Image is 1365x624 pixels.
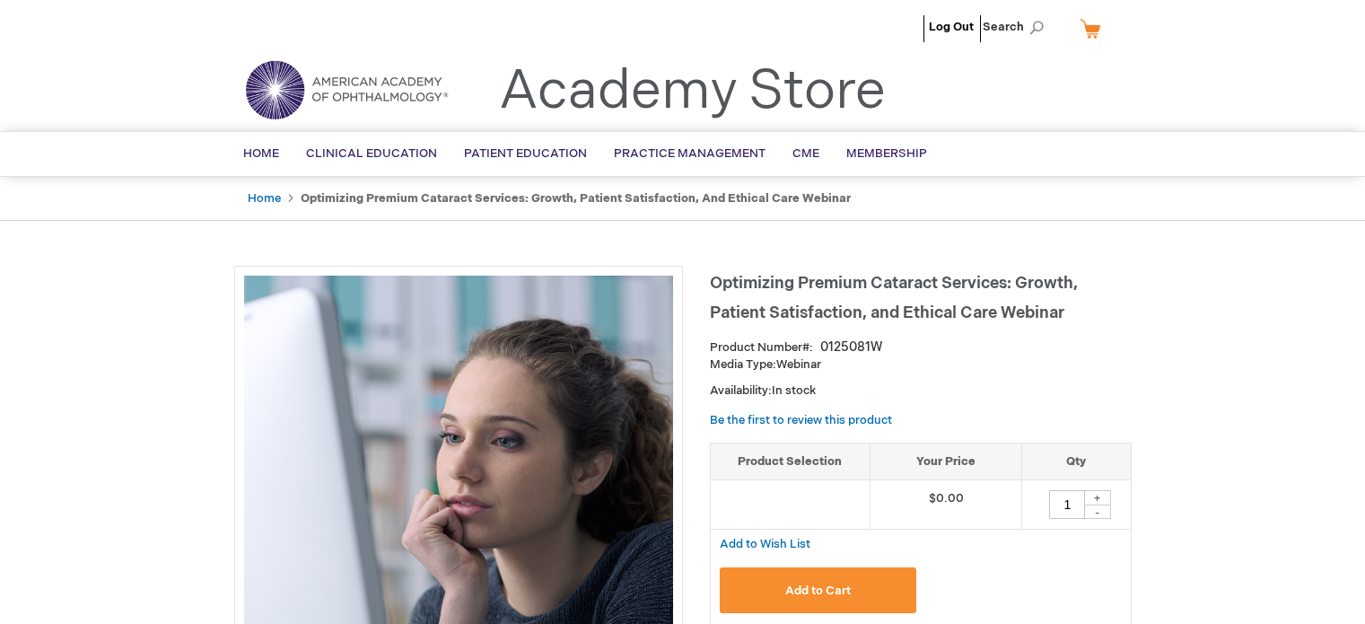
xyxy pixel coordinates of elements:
span: Patient Education [464,146,587,161]
a: Be the first to review this product [710,413,892,427]
td: $0.00 [870,480,1022,530]
th: Qty [1022,443,1131,480]
span: Practice Management [614,146,766,161]
th: Your Price [870,443,1022,480]
span: In stock [772,383,816,398]
a: Log Out [929,20,974,34]
a: Academy Store [499,59,886,124]
span: Clinical Education [306,146,437,161]
input: Qty [1049,490,1085,519]
a: Add to Wish List [720,536,810,551]
span: Optimizing Premium Cataract Services: Growth, Patient Satisfaction, and Ethical Care Webinar [710,274,1078,322]
a: Home [248,191,281,206]
th: Product Selection [711,443,871,480]
p: Availability: [710,382,1132,400]
span: Home [243,146,279,161]
strong: Optimizing Premium Cataract Services: Growth, Patient Satisfaction, and Ethical Care Webinar [301,191,851,206]
strong: Media Type: [710,357,776,372]
span: Membership [846,146,927,161]
button: Add to Cart [720,567,917,613]
div: - [1084,505,1111,519]
span: Search [983,9,1051,45]
span: Add to Wish List [720,537,810,551]
p: Webinar [710,356,1132,374]
div: 0125081W [820,338,882,356]
span: Add to Cart [785,584,851,598]
div: + [1084,490,1111,505]
span: CME [792,146,819,161]
strong: Product Number [710,340,813,355]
